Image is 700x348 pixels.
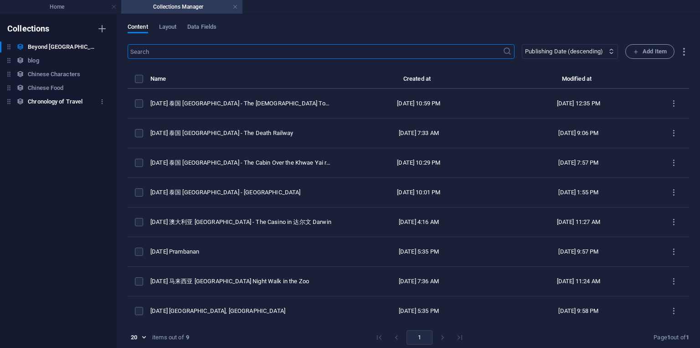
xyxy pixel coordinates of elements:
[506,129,651,137] div: [DATE] 9:06 PM
[346,188,491,197] div: [DATE] 10:01 PM
[28,96,82,107] h6: Chronology of Travel
[346,307,491,315] div: [DATE] 5:35 PM
[97,23,108,34] i: Create new collection
[346,248,491,256] div: [DATE] 5:35 PM
[150,129,332,137] div: 2022 CE 泰国 Thailand - The Death Railway
[506,277,651,286] div: [DATE] 11:24 AM
[667,334,670,341] strong: 1
[654,333,689,342] div: Page out of
[506,248,651,256] div: [DATE] 9:57 PM
[186,333,189,342] strong: 9
[150,248,332,256] div: [DATE] Prambanan
[150,307,332,315] div: [DATE] [GEOGRAPHIC_DATA], [GEOGRAPHIC_DATA]
[506,159,651,167] div: [DATE] 7:57 PM
[28,55,39,66] h6: blog
[128,333,149,342] div: 20
[506,218,651,226] div: [DATE] 11:27 AM
[686,334,689,341] strong: 1
[371,330,468,345] nav: pagination navigation
[499,73,658,89] th: Modified at
[28,83,63,93] h6: Chinese Food
[625,44,674,59] button: Add Item
[128,21,148,34] span: Content
[152,333,184,342] div: items out of
[506,188,651,197] div: [DATE] 1:55 PM
[150,99,332,108] div: 2022 CE 泰国 Thailand - The Japanese Tourist
[150,159,332,167] div: 2022 CE 泰国 Thailand - The Cabin Over the Khwae Yai river
[128,44,503,59] input: Search
[28,42,96,52] h6: Beyond [GEOGRAPHIC_DATA]
[407,330,432,345] button: page 1
[159,21,177,34] span: Layout
[150,277,332,286] div: 2014 CE 马来西亚 Malaysia Night Walk in the Zoo
[633,46,667,57] span: Add Item
[28,69,80,80] h6: Chinese Characters
[506,99,651,108] div: [DATE] 12:35 PM
[150,218,332,226] div: 2017 CE 澳大利亚 Australia - The Casino in 达尔文 Darwin
[346,99,491,108] div: [DATE] 10:59 PM
[150,73,339,89] th: Name
[121,2,242,12] h4: Collections Manager
[346,277,491,286] div: [DATE] 7:36 AM
[339,73,499,89] th: Created at
[346,159,491,167] div: [DATE] 10:29 PM
[346,129,491,137] div: [DATE] 7:33 AM
[346,218,491,226] div: [DATE] 4:16 AM
[7,23,50,34] h6: Collections
[506,307,651,315] div: [DATE] 9:58 PM
[187,21,216,34] span: Data Fields
[150,188,332,197] div: 2022 CE 泰国 Thailand - Kanchanaburi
